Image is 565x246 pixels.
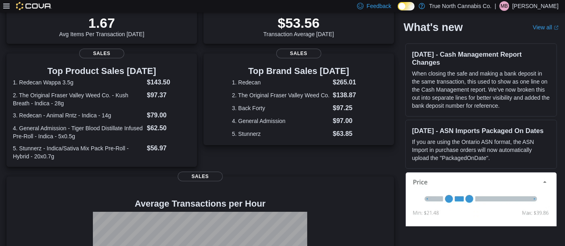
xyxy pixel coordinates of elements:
span: Dark Mode [398,10,398,11]
dt: 3. Back Forty [232,104,330,112]
h3: [DATE] - Cash Management Report Changes [412,50,550,66]
p: If you are using the Ontario ASN format, the ASN Import in purchase orders will now automatically... [412,138,550,162]
span: MB [501,1,508,11]
input: Dark Mode [398,2,415,10]
div: Transaction Average [DATE] [263,15,334,37]
span: Sales [276,49,321,58]
h3: Top Brand Sales [DATE] [232,66,366,76]
p: $53.56 [263,15,334,31]
span: Sales [79,49,124,58]
h3: [DATE] - ASN Imports Packaged On Dates [412,127,550,135]
p: True North Cannabis Co. [429,1,491,11]
dd: $138.87 [333,90,366,100]
img: Cova [16,2,52,10]
div: Michael Baingo [499,1,509,11]
dt: 1. Redecan Wappa 3.5g [13,78,144,86]
dd: $62.50 [147,123,190,133]
dd: $63.85 [333,129,366,139]
dd: $79.00 [147,111,190,120]
dd: $97.37 [147,90,190,100]
dt: 4. General Admission [232,117,330,125]
dd: $97.00 [333,116,366,126]
dd: $143.50 [147,78,190,87]
span: Feedback [367,2,391,10]
dt: 5. Stunnerz - Indica/Sativa Mix Pack Pre-Roll - Hybrid - 20x0.7g [13,144,144,160]
dt: 2. The Original Fraser Valley Weed Co. - Kush Breath - Indica - 28g [13,91,144,107]
svg: External link [554,25,559,30]
dt: 4. General Admission - Tiger Blood Distillate Infused Pre-Roll - Indica - 5x0.5g [13,124,144,140]
div: Avg Items Per Transaction [DATE] [59,15,144,37]
p: | [495,1,496,11]
dd: $265.01 [333,78,366,87]
h2: What's new [404,21,463,34]
p: [PERSON_NAME] [512,1,559,11]
a: View allExternal link [533,24,559,31]
h3: Top Product Sales [DATE] [13,66,191,76]
h4: Average Transactions per Hour [13,199,388,209]
p: 1.67 [59,15,144,31]
dt: 2. The Original Fraser Valley Weed Co. [232,91,330,99]
dt: 5. Stunnerz [232,130,330,138]
p: When closing the safe and making a bank deposit in the same transaction, this used to show as one... [412,70,550,110]
dt: 1. Redecan [232,78,330,86]
dd: $56.97 [147,143,190,153]
dd: $97.25 [333,103,366,113]
dt: 3. Redecan - Animal Rntz - Indica - 14g [13,111,144,119]
span: Sales [178,172,223,181]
